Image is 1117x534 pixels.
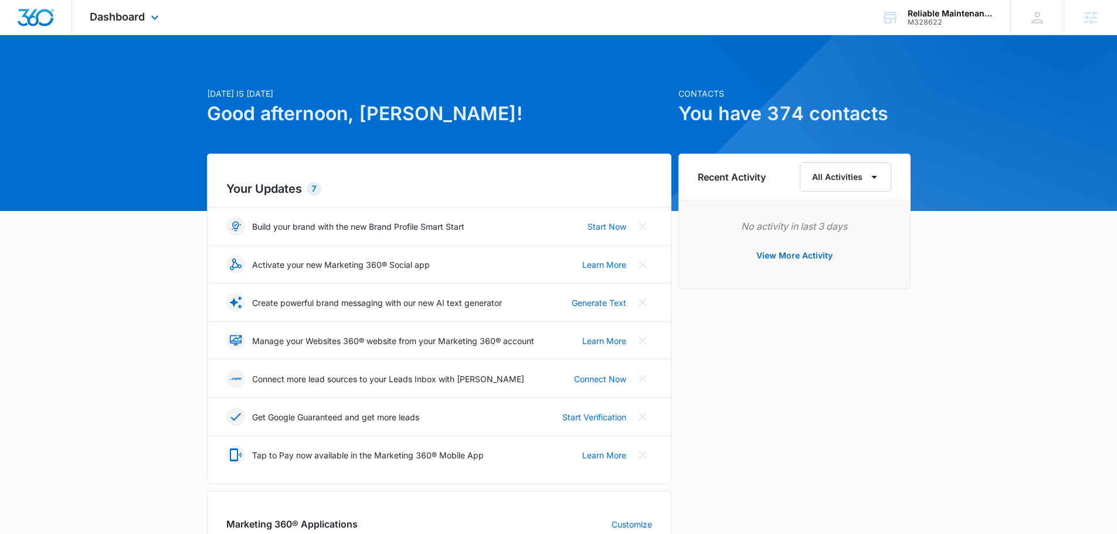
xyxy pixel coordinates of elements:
[588,220,626,233] a: Start Now
[582,449,626,461] a: Learn More
[633,293,652,312] button: Close
[252,259,430,271] p: Activate your new Marketing 360® Social app
[226,180,652,198] h2: Your Updates
[678,100,911,128] h1: You have 374 contacts
[698,170,766,184] h6: Recent Activity
[252,411,419,423] p: Get Google Guaranteed and get more leads
[633,369,652,388] button: Close
[908,9,993,18] div: account name
[252,297,502,309] p: Create powerful brand messaging with our new AI text generator
[678,87,911,100] p: Contacts
[252,220,464,233] p: Build your brand with the new Brand Profile Smart Start
[226,517,358,531] h2: Marketing 360® Applications
[207,87,671,100] p: [DATE] is [DATE]
[633,331,652,350] button: Close
[90,11,145,23] span: Dashboard
[612,518,652,530] a: Customize
[633,407,652,426] button: Close
[800,162,891,192] button: All Activities
[574,373,626,385] a: Connect Now
[252,335,534,347] p: Manage your Websites 360® website from your Marketing 360® account
[698,219,891,233] p: No activity in last 3 days
[582,259,626,271] a: Learn More
[582,335,626,347] a: Learn More
[252,373,524,385] p: Connect more lead sources to your Leads Inbox with [PERSON_NAME]
[633,255,652,274] button: Close
[307,182,321,196] div: 7
[633,445,652,464] button: Close
[572,297,626,309] a: Generate Text
[252,449,484,461] p: Tap to Pay now available in the Marketing 360® Mobile App
[562,411,626,423] a: Start Verification
[633,217,652,236] button: Close
[207,100,671,128] h1: Good afternoon, [PERSON_NAME]!
[908,18,993,26] div: account id
[745,242,844,270] button: View More Activity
